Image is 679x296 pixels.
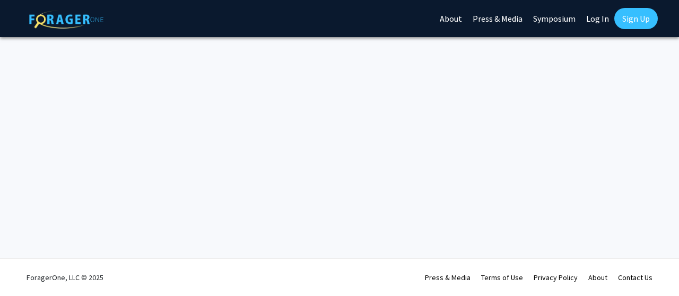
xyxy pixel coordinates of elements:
img: ForagerOne Logo [29,10,103,29]
a: Sign Up [614,8,658,29]
a: Contact Us [618,273,652,282]
a: Terms of Use [481,273,523,282]
a: Press & Media [425,273,471,282]
a: Privacy Policy [534,273,578,282]
a: About [588,273,607,282]
div: ForagerOne, LLC © 2025 [27,259,103,296]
